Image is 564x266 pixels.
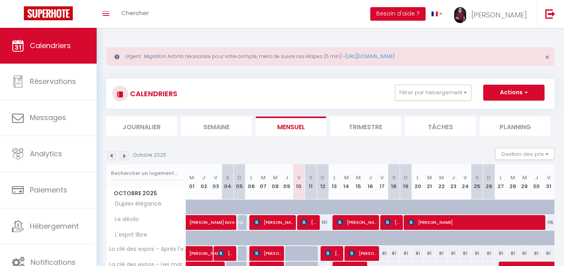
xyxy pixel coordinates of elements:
[507,246,519,261] div: 81
[412,164,424,200] th: 20
[297,174,301,181] abbr: V
[545,52,549,62] span: ×
[436,246,447,261] div: 81
[106,116,177,136] li: Journalier
[475,174,479,181] abbr: S
[108,200,163,208] span: Duplex élégance
[214,174,218,181] abbr: V
[329,164,340,200] th: 13
[483,246,495,261] div: 81
[344,174,349,181] abbr: M
[424,246,436,261] div: 81
[309,174,313,181] abbr: S
[111,166,181,181] input: Rechercher un logement...
[459,164,471,200] th: 24
[452,174,455,181] abbr: J
[340,164,352,200] th: 14
[133,151,166,159] p: Octobre 2025
[543,164,554,200] th: 31
[330,116,401,136] li: Trimestre
[483,164,495,200] th: 26
[285,174,288,181] abbr: J
[370,7,426,21] button: Besoin d'aide ?
[545,9,555,19] img: logout
[424,164,436,200] th: 21
[317,164,329,200] th: 12
[531,164,543,200] th: 30
[531,246,543,261] div: 81
[436,164,447,200] th: 22
[463,174,467,181] abbr: V
[321,174,325,181] abbr: D
[106,47,554,66] div: Urgent : Migration Airbnb nécessaire pour votre compte, merci de suivre ces étapes (5 min) -
[198,164,210,200] th: 02
[317,215,329,230] div: 101
[376,246,388,261] div: 81
[471,10,527,20] span: [PERSON_NAME]
[380,174,384,181] abbr: V
[256,116,327,136] li: Mensuel
[261,174,266,181] abbr: M
[454,7,466,23] img: ...
[226,174,229,181] abbr: S
[487,174,491,181] abbr: D
[121,9,149,17] span: Chercher
[301,215,317,230] span: [PERSON_NAME]
[30,221,79,231] span: Hébergement
[257,164,269,200] th: 07
[376,164,388,200] th: 17
[108,215,141,224] span: Le déclic
[447,246,459,261] div: 81
[254,215,294,230] span: [PERSON_NAME]
[128,85,177,103] h3: CALENDRIERS
[254,246,282,261] span: [PERSON_NAME]
[495,246,507,261] div: 81
[369,174,372,181] abbr: J
[519,164,531,200] th: 29
[333,174,336,181] abbr: L
[392,174,396,181] abbr: S
[427,174,432,181] abbr: M
[519,246,531,261] div: 81
[181,116,252,136] li: Semaine
[218,246,234,261] span: [PERSON_NAME]
[400,164,412,200] th: 19
[404,174,408,181] abbr: D
[293,164,305,200] th: 10
[325,246,341,261] span: [PERSON_NAME]
[30,185,67,195] span: Paiements
[345,53,395,60] a: [URL][DOMAIN_NAME]
[471,164,483,200] th: 25
[281,164,293,200] th: 09
[510,174,515,181] abbr: M
[269,164,281,200] th: 08
[30,113,66,122] span: Messages
[30,76,76,86] span: Réservations
[543,246,554,261] div: 81
[547,174,550,181] abbr: V
[388,164,400,200] th: 18
[507,164,519,200] th: 28
[189,174,194,181] abbr: M
[273,174,278,181] abbr: M
[459,246,471,261] div: 81
[222,164,233,200] th: 04
[237,174,241,181] abbr: D
[107,188,186,199] span: Octobre 2025
[30,149,62,159] span: Analytics
[388,246,400,261] div: 81
[356,174,361,181] abbr: M
[400,246,412,261] div: 81
[189,211,263,226] span: [PERSON_NAME] ExVA Ltd
[480,116,550,136] li: Planning
[395,85,471,101] button: Filtrer par hébergement
[245,164,257,200] th: 06
[385,215,401,230] span: [PERSON_NAME]
[408,215,543,230] span: [PERSON_NAME]
[416,174,419,181] abbr: L
[108,246,187,252] span: La clé des expos - Après l'effort
[24,6,73,20] img: Super Booking
[412,246,424,261] div: 81
[202,174,205,181] abbr: J
[30,41,71,50] span: Calendriers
